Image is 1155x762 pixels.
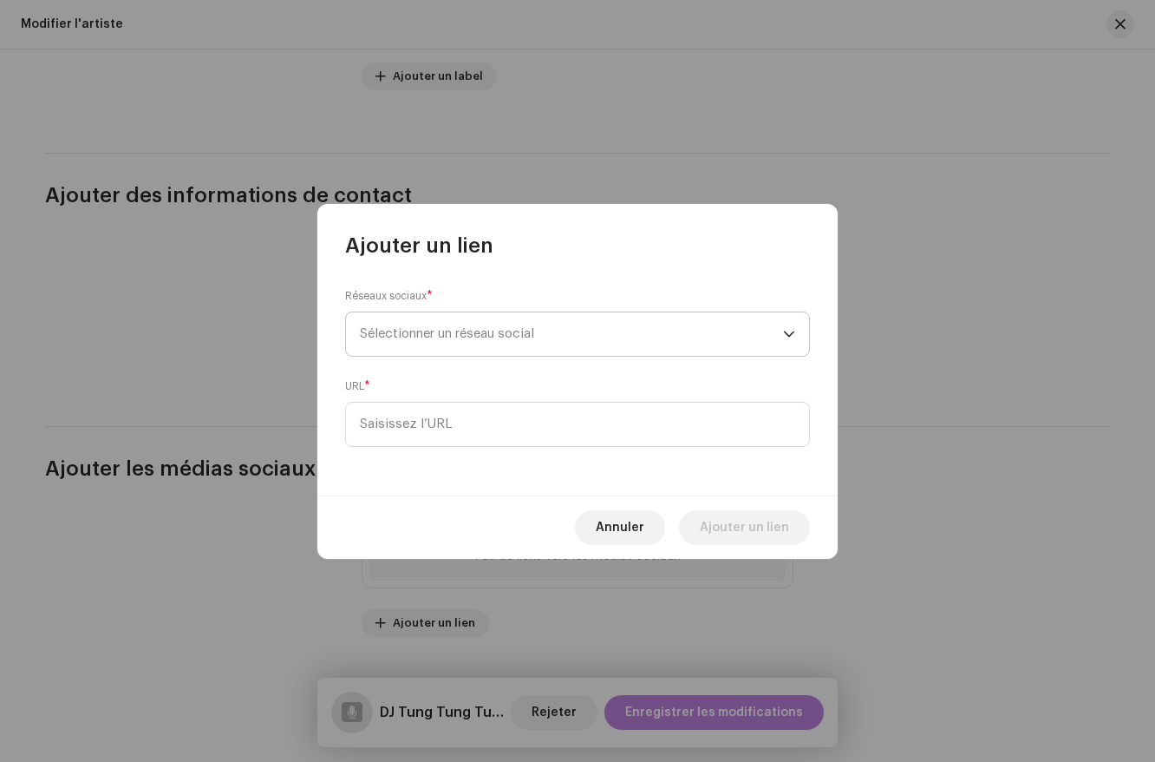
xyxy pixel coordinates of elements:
span: Sélectionner un réseau social [360,312,783,356]
small: URL [345,378,364,395]
div: dropdown trigger [783,312,795,356]
button: Ajouter un lien [679,510,810,545]
button: Annuler [575,510,665,545]
span: Ajouter un lien [345,232,493,259]
input: Saisissez l’URL [345,402,810,447]
span: Annuler [596,510,644,545]
small: Réseaux sociaux [345,287,427,305]
span: Sélectionner un réseau social [360,327,534,340]
span: Ajouter un lien [700,510,789,545]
